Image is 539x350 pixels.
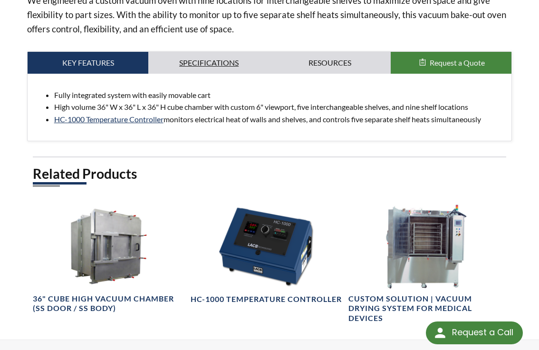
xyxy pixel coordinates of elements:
a: HC-1000 Temperature Controller [54,115,164,124]
span: Request a Quote [430,58,485,67]
button: Request a Quote [391,52,512,74]
h4: HC-1000 Temperature Controller [191,294,342,304]
a: LVC363636-3322-CH Vacuum Chamber with Hinged Door, left side angle view36" Cube High Vacuum Chamb... [33,204,185,314]
div: Request a Call [452,321,513,343]
li: monitors electrical heat of walls and shelves, and controls five separate shelf heats simultaneously [54,113,504,126]
a: Resources [269,52,391,74]
h2: Related Products [33,165,507,183]
h4: 36" Cube High Vacuum Chamber (SS Door / SS Body) [33,294,185,314]
a: Stainless steel vacuum drying system with large cube chamber and multiple shelves and platensCust... [348,204,500,324]
img: round button [433,325,448,340]
li: High volume 36" W x 36" L x 36" H cube chamber with custom 6" viewport, five interchangeable shel... [54,101,504,113]
a: Key Features [28,52,149,74]
li: Fully integrated system with easily movable cart [54,89,504,101]
h4: Custom Solution | Vacuum Drying System for Medical Devices [348,294,500,323]
div: Request a Call [426,321,523,344]
a: Specifications [148,52,269,74]
a: HC-1000, right side angled viewHC-1000 Temperature Controller [191,204,343,304]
